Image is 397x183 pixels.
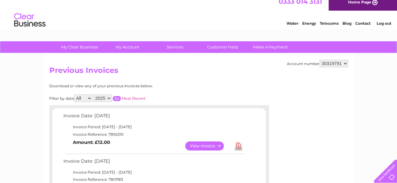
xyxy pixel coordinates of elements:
a: View [185,141,231,150]
a: Most Recent [122,96,146,101]
a: Log out [376,27,391,31]
a: Water [287,27,298,31]
td: Invoice Date: [DATE] [62,112,245,123]
b: Amount: £12.00 [73,140,110,145]
a: My Clear Business [54,41,105,53]
td: Invoice Period: [DATE] - [DATE] [62,123,245,131]
td: Invoice Date: [DATE] [62,157,245,169]
td: Invoice Period: [DATE] - [DATE] [62,169,245,176]
a: My Account [101,41,153,53]
a: Make A Payment [244,41,296,53]
a: Energy [302,27,316,31]
a: Blog [342,27,351,31]
td: Invoice Reference: 7892510 [62,131,245,138]
a: Customer Help [197,41,249,53]
a: Telecoms [320,27,339,31]
div: Filter by date [49,94,214,102]
div: Clear Business is a trading name of Verastar Limited (registered in [GEOGRAPHIC_DATA] No. 3667643... [51,3,347,30]
a: Contact [355,27,371,31]
img: logo.png [14,16,46,35]
a: Download [234,141,242,150]
div: Account number [287,60,348,67]
h2: Previous Invoices [49,66,348,78]
a: Services [149,41,201,53]
div: Download or view any of your previous invoices below. [49,84,214,88]
a: 0333 014 3131 [279,3,322,11]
